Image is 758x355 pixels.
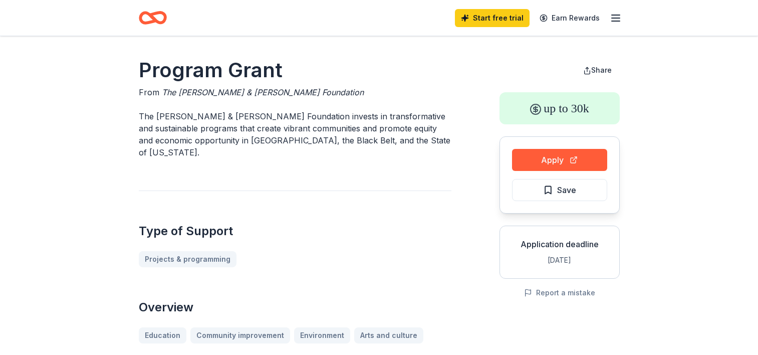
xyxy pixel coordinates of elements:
h1: Program Grant [139,56,451,84]
h2: Type of Support [139,223,451,239]
span: Save [557,184,576,197]
div: From [139,86,451,98]
p: The [PERSON_NAME] & [PERSON_NAME] Foundation invests in transformative and sustainable programs t... [139,110,451,158]
button: Share [575,60,620,80]
button: Apply [512,149,607,171]
div: [DATE] [508,254,611,266]
a: Earn Rewards [534,9,606,27]
span: Share [591,66,612,74]
a: Home [139,6,167,30]
div: up to 30k [499,92,620,124]
button: Report a mistake [524,287,595,299]
h2: Overview [139,299,451,315]
span: The [PERSON_NAME] & [PERSON_NAME] Foundation [162,87,364,97]
div: Application deadline [508,238,611,250]
a: Start free trial [455,9,530,27]
button: Save [512,179,607,201]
